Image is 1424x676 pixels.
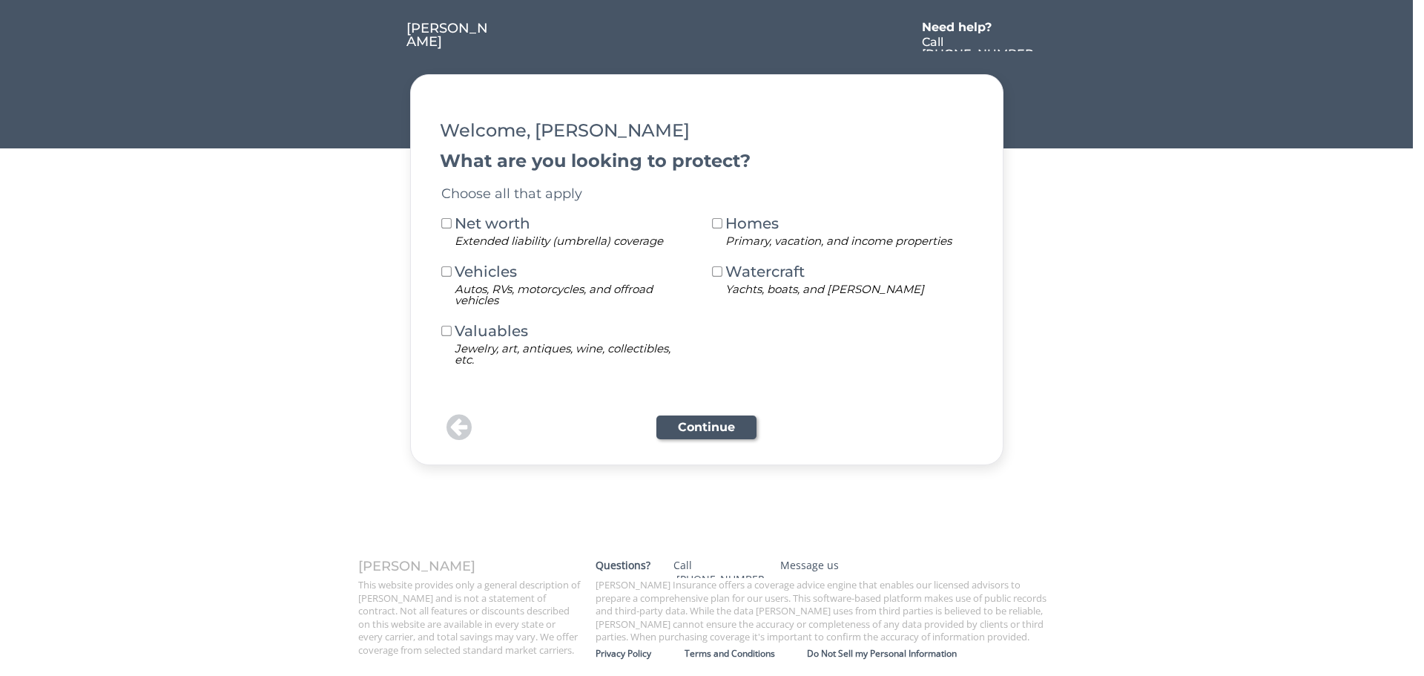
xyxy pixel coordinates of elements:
div: Extended liability (umbrella) coverage [455,235,677,246]
a: Privacy Policy [596,648,685,661]
div: Need help? [922,22,1007,33]
div: Jewelry, art, antiques, wine, collectibles, etc. [455,343,677,365]
div: Yachts, boats, and [PERSON_NAME] [725,283,948,295]
a: Terms and Conditions [685,648,807,661]
div: [PERSON_NAME] [406,22,492,48]
a: Message us [773,559,880,578]
div: [PERSON_NAME] [358,559,581,573]
div: Privacy Policy [596,648,685,660]
div: This website provides only a general description of [PERSON_NAME] and is not a statement of contr... [358,579,581,657]
div: Terms and Conditions [685,648,807,660]
div: Choose all that apply [441,187,974,200]
button: Continue [656,416,756,439]
div: Message us [780,559,872,573]
div: Homes [725,216,808,231]
a: Call [PHONE_NUMBER] [922,36,1036,51]
div: Autos, RVs, motorcycles, and offroad vehicles [455,283,677,306]
a: Do Not Sell my Personal Information [807,648,1063,661]
div: What are you looking to protect? [440,152,974,170]
a: [PERSON_NAME] [406,22,492,51]
div: Call [PHONE_NUMBER] [673,559,765,601]
div: Welcome, [PERSON_NAME] [440,122,974,140]
div: Vehicles [455,264,537,279]
div: Do Not Sell my Personal Information [807,648,1063,660]
div: Valuables [455,324,537,338]
a: Call [PHONE_NUMBER] [666,559,773,578]
div: Net worth [455,216,537,231]
div: Call [PHONE_NUMBER] [922,36,1036,72]
div: [PERSON_NAME] Insurance offers a coverage advice engine that enables our licensed advisors to pre... [596,579,1055,644]
div: Watercraft [725,264,808,279]
div: Primary, vacation, and income properties [725,235,961,246]
div: Questions? [596,559,658,573]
